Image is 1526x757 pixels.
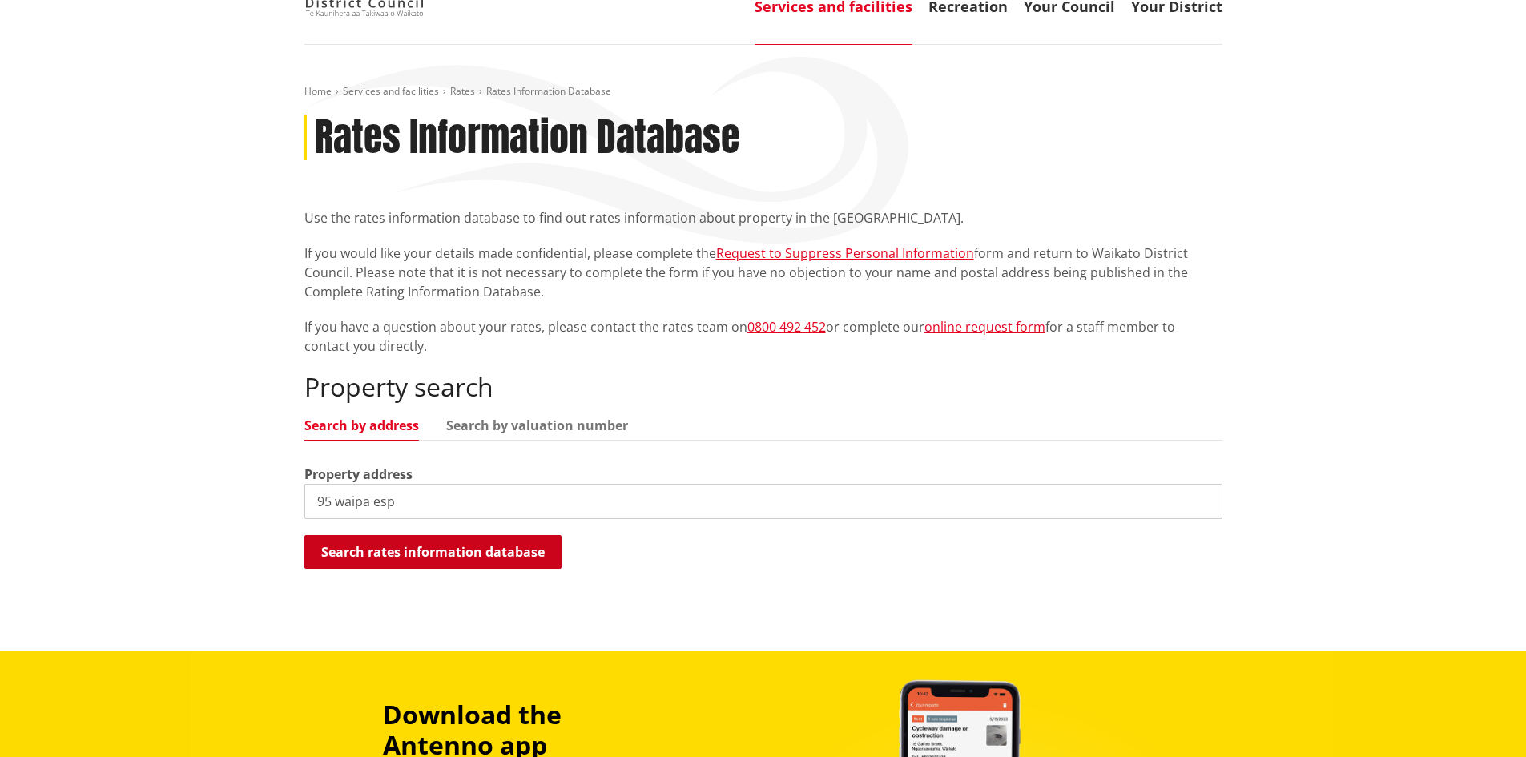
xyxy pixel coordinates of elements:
a: online request form [924,318,1045,336]
a: Search by valuation number [446,419,628,432]
p: If you would like your details made confidential, please complete the form and return to Waikato ... [304,244,1222,301]
a: Search by address [304,419,419,432]
p: Use the rates information database to find out rates information about property in the [GEOGRAPHI... [304,208,1222,228]
span: Rates Information Database [486,84,611,98]
h1: Rates Information Database [315,115,739,161]
h2: Property search [304,372,1222,402]
p: If you have a question about your rates, please contact the rates team on or complete our for a s... [304,317,1222,356]
input: e.g. Duke Street NGARUAWAHIA [304,484,1222,519]
label: Property address [304,465,413,484]
a: 0800 492 452 [747,318,826,336]
a: Rates [450,84,475,98]
iframe: Messenger Launcher [1452,690,1510,747]
button: Search rates information database [304,535,562,569]
a: Services and facilities [343,84,439,98]
a: Home [304,84,332,98]
nav: breadcrumb [304,85,1222,99]
a: Request to Suppress Personal Information [716,244,974,262]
